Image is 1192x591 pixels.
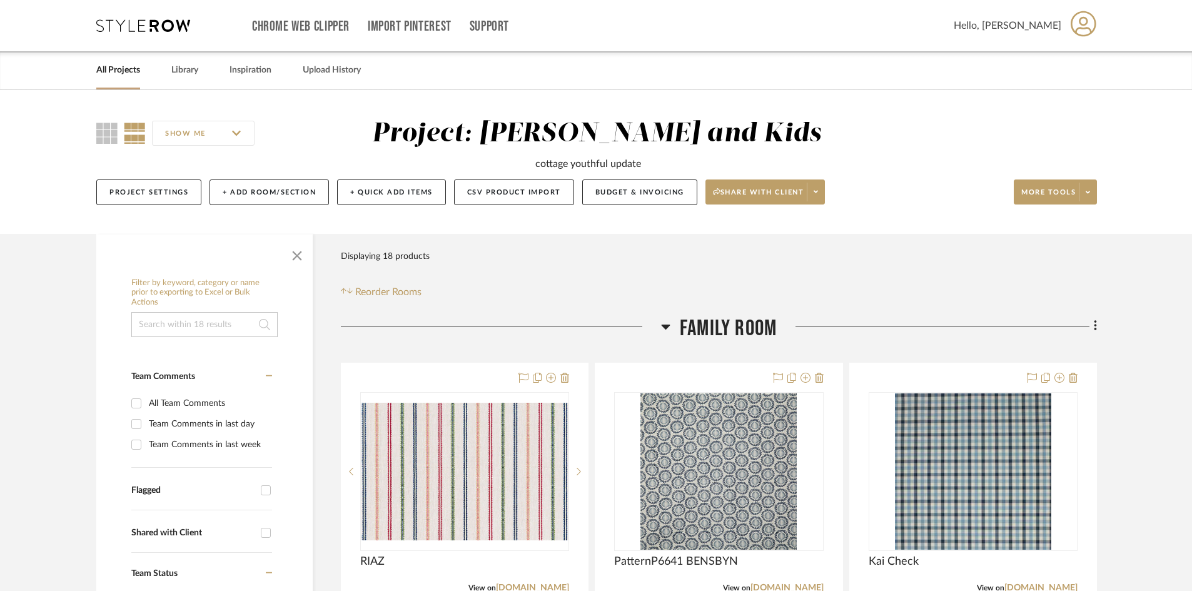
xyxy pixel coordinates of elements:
[149,414,269,434] div: Team Comments in last day
[361,393,568,550] div: 0
[285,241,310,266] button: Close
[535,156,641,171] div: cottage youthful update
[337,179,446,205] button: + Quick Add Items
[615,393,822,550] div: 0
[96,62,140,79] a: All Projects
[372,121,821,147] div: Project: [PERSON_NAME] and Kids
[640,393,797,550] img: PatternP6641 BENSBYN
[131,372,195,381] span: Team Comments
[355,285,422,300] span: Reorder Rooms
[210,179,329,205] button: + Add Room/Section
[149,393,269,413] div: All Team Comments
[368,21,452,32] a: Import Pinterest
[131,569,178,578] span: Team Status
[230,62,271,79] a: Inspiration
[1021,188,1076,206] span: More tools
[869,555,919,568] span: Kai Check
[1014,179,1097,205] button: More tools
[252,21,350,32] a: Chrome Web Clipper
[614,555,738,568] span: PatternP6641 BENSBYN
[361,403,568,540] img: RIAZ
[582,179,697,205] button: Budget & Invoicing
[454,179,574,205] button: CSV Product Import
[954,18,1061,33] span: Hello, [PERSON_NAME]
[131,528,255,538] div: Shared with Client
[149,435,269,455] div: Team Comments in last week
[96,179,201,205] button: Project Settings
[680,315,777,342] span: Family Room
[341,244,430,269] div: Displaying 18 products
[470,21,509,32] a: Support
[131,312,278,337] input: Search within 18 results
[360,555,385,568] span: RIAZ
[713,188,804,206] span: Share with client
[869,393,1077,550] div: 0
[131,485,255,496] div: Flagged
[303,62,361,79] a: Upload History
[705,179,826,205] button: Share with client
[131,278,278,308] h6: Filter by keyword, category or name prior to exporting to Excel or Bulk Actions
[895,393,1051,550] img: Kai Check
[171,62,198,79] a: Library
[341,285,422,300] button: Reorder Rooms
